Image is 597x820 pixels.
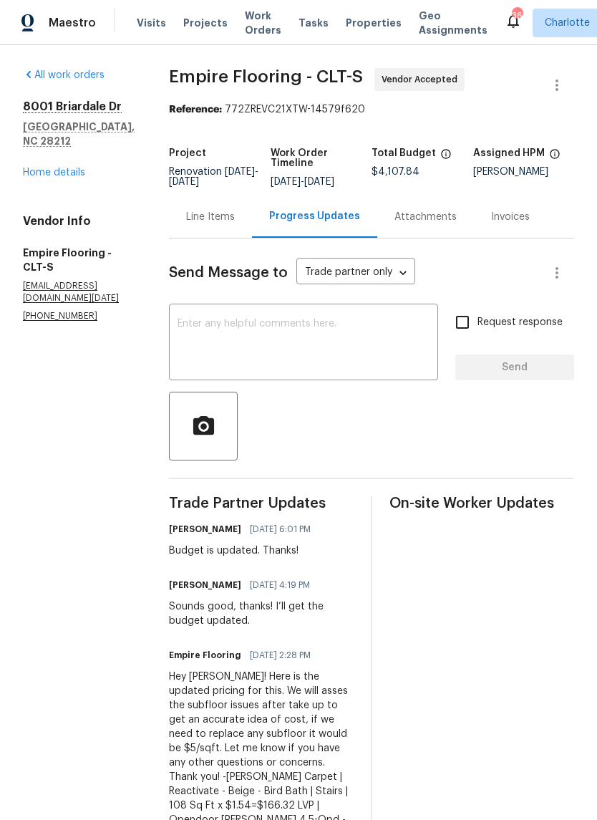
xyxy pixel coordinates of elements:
[169,68,363,85] span: Empire Flooring - CLT-S
[169,496,354,511] span: Trade Partner Updates
[271,177,334,187] span: -
[372,167,419,177] span: $4,107.84
[491,210,530,224] div: Invoices
[250,578,310,592] span: [DATE] 4:19 PM
[545,16,590,30] span: Charlotte
[183,16,228,30] span: Projects
[23,70,105,80] a: All work orders
[473,167,575,177] div: [PERSON_NAME]
[372,148,436,158] h5: Total Budget
[549,148,560,167] span: The hpm assigned to this work order.
[269,209,360,223] div: Progress Updates
[169,522,241,536] h6: [PERSON_NAME]
[389,496,574,511] span: On-site Worker Updates
[169,167,258,187] span: Renovation
[473,148,545,158] h5: Assigned HPM
[250,648,311,662] span: [DATE] 2:28 PM
[137,16,166,30] span: Visits
[382,72,463,87] span: Vendor Accepted
[169,544,319,558] div: Budget is updated. Thanks!
[394,210,457,224] div: Attachments
[245,9,281,37] span: Work Orders
[23,214,135,228] h4: Vendor Info
[169,578,241,592] h6: [PERSON_NAME]
[169,105,222,115] b: Reference:
[250,522,311,536] span: [DATE] 6:01 PM
[512,9,522,23] div: 36
[304,177,334,187] span: [DATE]
[169,648,241,662] h6: Empire Flooring
[49,16,96,30] span: Maestro
[186,210,235,224] div: Line Items
[419,9,487,37] span: Geo Assignments
[169,102,574,117] div: 772ZREVC21XTW-14579f620
[23,246,135,274] h5: Empire Flooring - CLT-S
[169,599,354,628] div: Sounds good, thanks! I’ll get the budget updated.
[298,18,329,28] span: Tasks
[346,16,402,30] span: Properties
[271,148,372,168] h5: Work Order Timeline
[477,315,563,330] span: Request response
[169,177,199,187] span: [DATE]
[169,266,288,280] span: Send Message to
[296,261,415,285] div: Trade partner only
[225,167,255,177] span: [DATE]
[271,177,301,187] span: [DATE]
[440,148,452,167] span: The total cost of line items that have been proposed by Opendoor. This sum includes line items th...
[169,148,206,158] h5: Project
[23,168,85,178] a: Home details
[169,167,258,187] span: -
